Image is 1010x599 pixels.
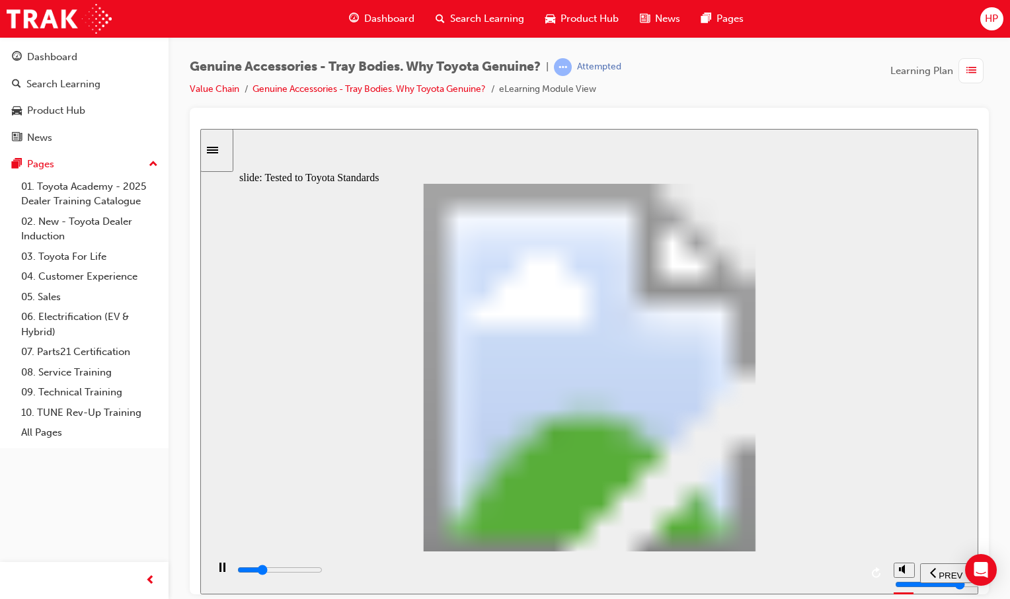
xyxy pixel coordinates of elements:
span: pages-icon [701,11,711,27]
span: prev-icon [145,573,155,589]
span: Genuine Accessories - Tray Bodies. Why Toyota Genuine? [190,60,541,75]
div: playback controls [7,422,687,465]
span: pages-icon [12,159,22,171]
a: 07. Parts21 Certification [16,342,163,362]
a: Value Chain [190,83,239,95]
button: replay [667,434,687,454]
a: news-iconNews [629,5,691,32]
a: News [5,126,163,150]
a: 06. Electrification (EV & Hybrid) [16,307,163,342]
span: car-icon [545,11,555,27]
button: play/pause [7,433,29,456]
a: 01. Toyota Academy - 2025 Dealer Training Catalogue [16,177,163,212]
a: All Pages [16,422,163,443]
div: Search Learning [26,77,100,92]
a: Genuine Accessories - Tray Bodies. Why Toyota Genuine? [252,83,486,95]
span: search-icon [12,79,21,91]
span: Dashboard [364,11,414,26]
a: 10. TUNE Rev-Up Training [16,403,163,423]
a: car-iconProduct Hub [535,5,629,32]
div: Product Hub [27,103,85,118]
button: Pages [5,152,163,177]
span: car-icon [12,105,22,117]
a: search-iconSearch Learning [425,5,535,32]
a: 04. Customer Experience [16,266,163,287]
div: Pages [27,157,54,172]
span: news-icon [640,11,650,27]
span: News [655,11,680,26]
a: 03. Toyota For Life [16,247,163,267]
button: Learning Plan [890,58,989,83]
a: Dashboard [5,45,163,69]
input: slide progress [37,436,122,446]
button: HP [980,7,1003,30]
a: 09. Technical Training [16,382,163,403]
span: PREV [738,442,762,452]
a: 05. Sales [16,287,163,307]
span: guage-icon [12,52,22,63]
span: Search Learning [450,11,524,26]
span: Pages [717,11,744,26]
span: | [546,60,549,75]
a: 02. New - Toyota Dealer Induction [16,212,163,247]
li: eLearning Module View [499,82,596,97]
div: News [27,130,52,145]
button: DashboardSearch LearningProduct HubNews [5,42,163,152]
span: Learning Plan [890,63,953,79]
span: news-icon [12,132,22,144]
span: Product Hub [561,11,619,26]
input: volume [695,450,780,461]
a: Product Hub [5,99,163,123]
span: HP [985,11,998,26]
span: guage-icon [349,11,359,27]
img: Trak [7,4,112,34]
a: pages-iconPages [691,5,754,32]
div: Dashboard [27,50,77,65]
button: previous [720,434,772,454]
span: search-icon [436,11,445,27]
nav: slide navigation [720,422,772,465]
div: Attempted [577,61,621,73]
span: list-icon [966,63,976,79]
span: up-icon [149,156,158,173]
div: Open Intercom Messenger [965,554,997,586]
a: 08. Service Training [16,362,163,383]
div: misc controls [693,422,713,465]
button: volume [693,434,715,449]
span: learningRecordVerb_ATTEMPT-icon [554,58,572,76]
a: guage-iconDashboard [338,5,425,32]
a: Search Learning [5,72,163,97]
